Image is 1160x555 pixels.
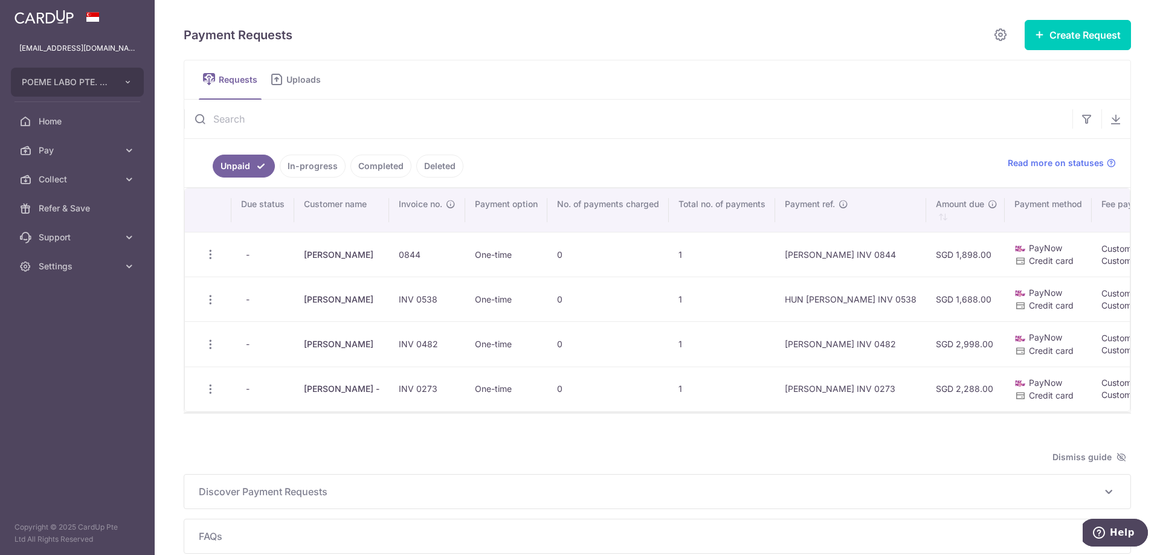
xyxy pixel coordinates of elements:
img: paynow-md-4fe65508ce96feda548756c5ee0e473c78d4820b8ea51387c6e4ad89e58a5e61.png [1014,377,1026,390]
img: CardUp [14,10,74,24]
span: - [241,246,254,263]
th: Total no. of payments [669,188,775,232]
span: Uploads [286,74,329,86]
span: Payment option [475,198,538,210]
p: Discover Payment Requests [199,484,1116,499]
span: Credit card [1029,255,1074,266]
td: 0 [547,232,669,277]
td: [PERSON_NAME] INV 0273 [775,367,926,411]
td: 1 [669,277,775,321]
td: 0844 [389,232,465,277]
td: One-time [465,321,547,366]
span: Discover Payment Requests [199,484,1101,499]
th: Customer name [294,188,389,232]
th: Payment ref. [775,188,926,232]
td: 0 [547,277,669,321]
span: Pay [39,144,118,156]
img: paynow-md-4fe65508ce96feda548756c5ee0e473c78d4820b8ea51387c6e4ad89e58a5e61.png [1014,333,1026,345]
p: FAQs [199,529,1116,544]
span: Settings [39,260,118,272]
a: In-progress [280,155,346,178]
span: - [241,291,254,308]
span: Customer [1101,288,1139,298]
img: paynow-md-4fe65508ce96feda548756c5ee0e473c78d4820b8ea51387c6e4ad89e58a5e61.png [1014,243,1026,255]
td: [PERSON_NAME] [294,277,389,321]
td: SGD 1,898.00 [926,232,1005,277]
td: INV 0482 [389,321,465,366]
span: Invoice no. [399,198,442,210]
span: - [241,380,254,397]
td: One-time [465,367,547,411]
button: Create Request [1025,20,1131,50]
iframe: Opens a widget where you can find more information [1083,519,1148,549]
span: PayNow [1029,332,1062,342]
span: Amount due [936,198,984,210]
a: Read more on statuses [1008,157,1116,169]
span: Help [27,8,52,19]
span: Customer [1101,345,1139,355]
td: [PERSON_NAME] [294,321,389,366]
span: Requests [219,74,262,86]
th: Amount due : activate to sort column ascending [926,188,1005,232]
h5: Payment Requests [184,25,292,45]
td: [PERSON_NAME] INV 0482 [775,321,926,366]
span: Credit card [1029,300,1074,310]
span: FAQs [199,529,1101,544]
td: [PERSON_NAME] [294,232,389,277]
input: Search [184,100,1072,138]
span: No. of payments charged [557,198,659,210]
span: Refer & Save [39,202,118,214]
span: Customer [1101,333,1139,343]
button: POEME LABO PTE. LTD. [11,68,144,97]
td: SGD 2,288.00 [926,367,1005,411]
span: PayNow [1029,287,1062,298]
span: PayNow [1029,243,1062,253]
span: Credit card [1029,390,1074,400]
td: 1 [669,321,775,366]
th: Due status [231,188,294,232]
span: Credit card [1029,345,1074,356]
a: Requests [199,60,262,99]
th: Payment method [1005,188,1092,232]
span: - [241,336,254,353]
td: One-time [465,232,547,277]
span: Collect [39,173,118,185]
td: 1 [669,367,775,411]
span: Customer [1101,243,1139,254]
span: Total no. of payments [678,198,765,210]
span: Read more on statuses [1008,157,1104,169]
th: Invoice no. [389,188,465,232]
td: 1 [669,232,775,277]
a: Unpaid [213,155,275,178]
span: Support [39,231,118,243]
td: [PERSON_NAME] - [294,367,389,411]
span: Customer [1101,390,1139,400]
td: One-time [465,277,547,321]
img: paynow-md-4fe65508ce96feda548756c5ee0e473c78d4820b8ea51387c6e4ad89e58a5e61.png [1014,287,1026,300]
span: Home [39,115,118,127]
span: Dismiss guide [1052,450,1126,464]
span: POEME LABO PTE. LTD. [22,76,111,88]
td: INV 0538 [389,277,465,321]
span: Customer [1101,255,1139,266]
td: 0 [547,367,669,411]
a: Completed [350,155,411,178]
span: Customer [1101,377,1139,388]
span: PayNow [1029,377,1062,388]
a: Uploads [266,60,329,99]
span: Payment ref. [785,198,835,210]
td: SGD 1,688.00 [926,277,1005,321]
td: HUN [PERSON_NAME] INV 0538 [775,277,926,321]
td: INV 0273 [389,367,465,411]
a: Deleted [416,155,463,178]
span: Fee payor [1101,198,1141,210]
td: [PERSON_NAME] INV 0844 [775,232,926,277]
span: Customer [1101,300,1139,310]
td: 0 [547,321,669,366]
p: [EMAIL_ADDRESS][DOMAIN_NAME] [19,42,135,54]
th: No. of payments charged [547,188,669,232]
td: SGD 2,998.00 [926,321,1005,366]
th: Payment option [465,188,547,232]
